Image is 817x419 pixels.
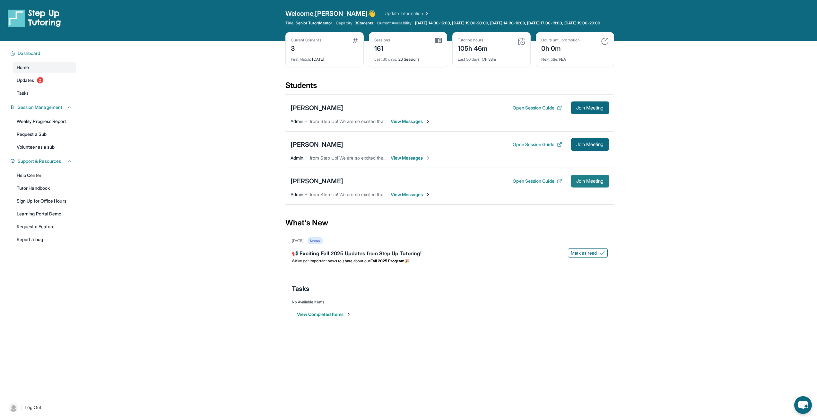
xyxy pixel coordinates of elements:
img: Chevron-Right [425,119,430,124]
span: View Messages [391,118,431,125]
div: 26 Sessions [374,53,442,62]
img: user-img [9,403,18,412]
span: Senior Tutor/Mentor [296,21,332,26]
div: [DATE] [292,238,304,243]
img: card [517,38,525,45]
a: Home [13,62,76,73]
span: Session Management [18,104,62,110]
div: [PERSON_NAME] [291,103,343,112]
div: Sessions [374,38,390,43]
span: Admin : [291,192,304,197]
a: Request a Feature [13,221,76,232]
a: Learning Portal Demo [13,208,76,220]
span: View Messages [391,191,431,198]
div: [PERSON_NAME] [291,177,343,186]
span: 2 [37,77,43,83]
span: Welcome, [PERSON_NAME] 👋 [285,9,376,18]
button: chat-button [794,396,812,414]
div: What's New [285,209,614,237]
div: Students [285,80,614,94]
span: Dashboard [18,50,40,57]
span: View Messages [391,155,431,161]
span: Capacity: [336,21,353,26]
a: Request a Sub [13,128,76,140]
img: card [601,38,609,45]
span: Mark as read [571,250,597,256]
div: 17h 38m [458,53,525,62]
span: Support & Resources [18,158,61,164]
span: Hi from Step Up! We are so excited that you are matched with one another. Please use this space t... [304,155,816,161]
span: Last 30 days : [374,57,397,62]
button: Open Session Guide [513,141,562,148]
span: Hi from Step Up! We are so excited that you are matched with one another. Please use this space t... [304,118,810,124]
span: Title: [285,21,294,26]
div: No Available Items [292,300,608,305]
span: Current Availability: [377,21,413,26]
button: Join Meeting [571,101,609,114]
img: Chevron-Right [425,192,430,197]
span: Join Meeting [576,143,604,146]
img: Chevron Right [423,10,430,17]
span: First Match : [291,57,311,62]
a: Help Center [13,170,76,181]
a: Report a bug [13,234,76,245]
span: 3 Students [355,21,373,26]
span: Home [17,64,29,71]
div: 0h 0m [541,43,580,53]
img: Chevron-Right [425,155,430,161]
a: Sign Up for Office Hours [13,195,76,207]
div: 📢 Exciting Fall 2025 Updates from Step Up Tutoring! [292,249,608,258]
button: Join Meeting [571,175,609,188]
span: | [21,404,22,411]
button: Support & Resources [15,158,72,164]
span: Tasks [292,284,309,293]
button: Open Session Guide [513,178,562,184]
a: Volunteer as a sub [13,141,76,153]
span: [DATE] 14:30-16:00, [DATE] 19:00-20:00, [DATE] 14:30-16:00, [DATE] 17:00-18:00, [DATE] 19:00-20:00 [415,21,600,26]
span: Join Meeting [576,179,604,183]
div: Current Students [291,38,321,43]
img: logo [8,9,61,27]
span: Next title : [541,57,559,62]
a: |Log Out [6,400,76,415]
div: Hours until promotion [541,38,580,43]
div: Unread [308,237,323,244]
span: We’ve got important news to share about our [292,258,370,263]
img: card [435,38,442,43]
div: 105h 46m [458,43,488,53]
button: View Completed Items [297,311,351,318]
a: [DATE] 14:30-16:00, [DATE] 19:00-20:00, [DATE] 14:30-16:00, [DATE] 17:00-18:00, [DATE] 19:00-20:00 [414,21,602,26]
span: Admin : [291,155,304,161]
div: 161 [374,43,390,53]
span: 🎉 [404,258,409,263]
span: Admin : [291,118,304,124]
button: Join Meeting [571,138,609,151]
button: Session Management [15,104,72,110]
a: Tutor Handbook [13,182,76,194]
span: Updates [17,77,34,83]
span: Join Meeting [576,106,604,110]
button: Mark as read [568,248,608,258]
a: Updates2 [13,74,76,86]
span: Tasks [17,90,29,96]
span: Log Out [25,404,41,411]
button: Dashboard [15,50,72,57]
img: card [352,38,358,43]
div: N/A [541,53,609,62]
a: Tasks [13,87,76,99]
div: [DATE] [291,53,358,62]
a: Weekly Progress Report [13,116,76,127]
button: Open Session Guide [513,105,562,111]
a: Update Information [385,10,430,17]
span: Hi from Step Up! We are so excited that you are matched with one another. Please use this space t... [304,192,794,197]
strong: Fall 2025 Program [370,258,404,263]
div: 3 [291,43,321,53]
div: [PERSON_NAME] [291,140,343,149]
img: Mark as read [600,250,605,256]
div: Tutoring hours [458,38,488,43]
span: Last 30 days : [458,57,481,62]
